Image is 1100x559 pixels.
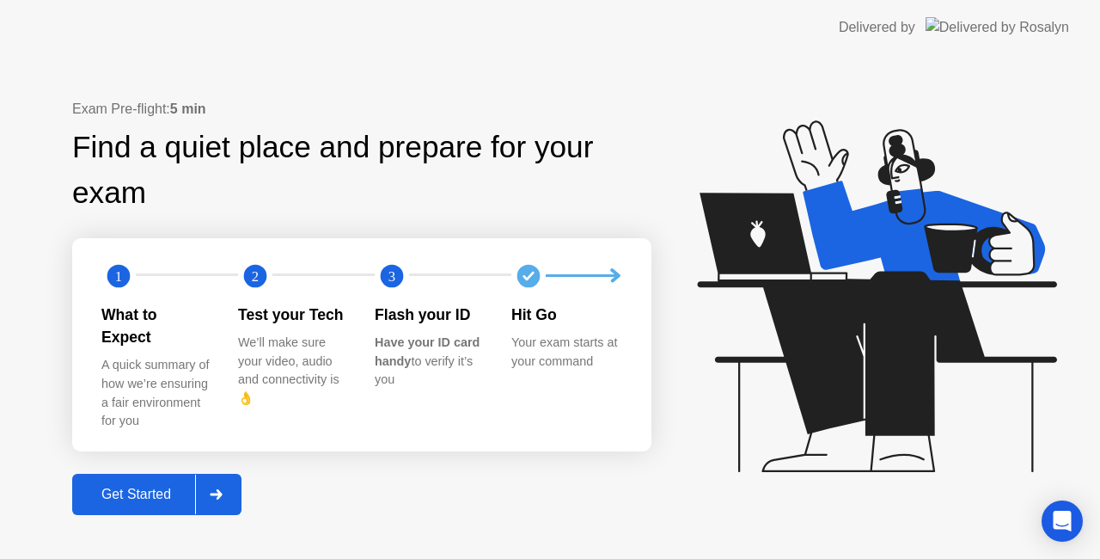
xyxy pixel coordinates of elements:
div: A quick summary of how we’re ensuring a fair environment for you [101,356,211,430]
div: Hit Go [511,304,620,326]
div: Flash your ID [375,304,484,326]
text: 2 [252,267,259,284]
div: Find a quiet place and prepare for your exam [72,125,651,216]
div: We’ll make sure your video, audio and connectivity is 👌 [238,334,347,408]
text: 3 [388,267,395,284]
b: Have your ID card handy [375,335,480,368]
div: Delivered by [839,17,915,38]
div: Open Intercom Messenger [1042,501,1083,542]
div: Your exam starts at your command [511,334,620,371]
div: Exam Pre-flight: [72,99,651,120]
div: Test your Tech [238,304,347,326]
b: 5 min [170,101,206,116]
div: What to Expect [101,304,211,349]
text: 1 [115,267,122,284]
div: Get Started [77,487,195,502]
button: Get Started [72,474,241,515]
img: Delivered by Rosalyn [926,17,1069,37]
div: to verify it’s you [375,334,484,390]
